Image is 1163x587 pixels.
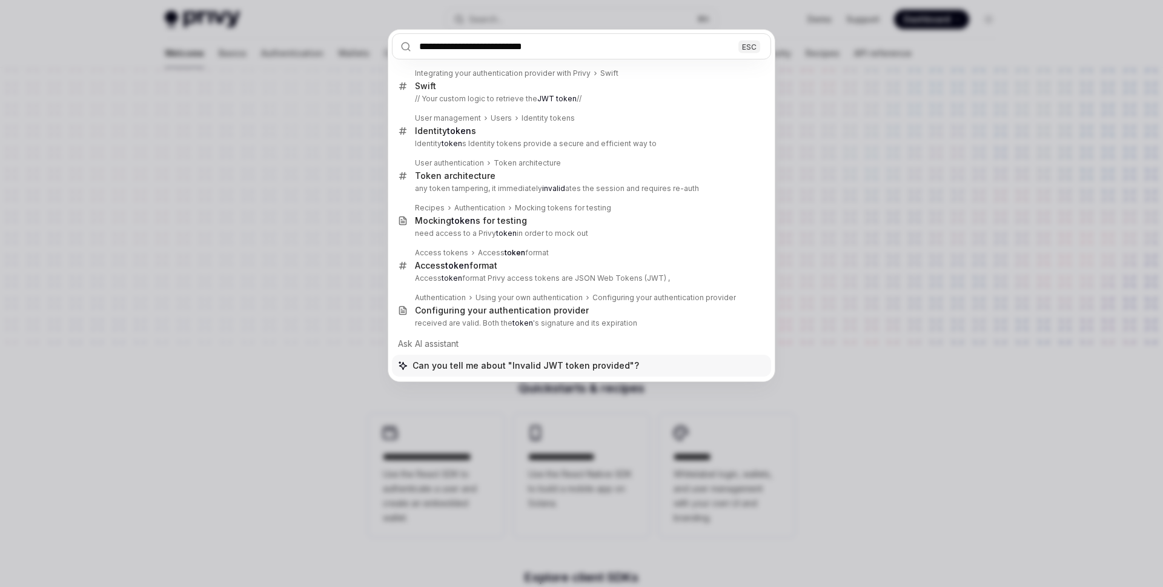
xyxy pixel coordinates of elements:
[454,203,505,213] div: Authentication
[415,229,746,238] p: need access to a Privy in order to mock out
[505,248,525,257] b: token
[600,69,618,78] div: Swift
[512,318,533,327] b: token
[415,94,746,104] p: // Your custom logic to retrieve the //
[415,318,746,328] p: received are valid. Both the 's signature and its expiration
[415,158,484,168] div: User authentication
[738,40,760,53] div: ESC
[415,215,527,226] div: Mocking s for testing
[413,360,639,372] span: Can you tell me about "Invalid JWT token provided"?
[415,113,481,123] div: User management
[592,293,736,303] div: Configuring your authentication provider
[451,215,475,226] b: token
[415,273,746,283] p: Access format Privy access tokens are JSON Web Tokens (JWT) ,
[415,293,466,303] div: Authentication
[537,94,577,103] b: JWT token
[445,260,469,270] b: token
[522,113,575,123] div: Identity tokens
[415,248,468,258] div: Access tokens
[415,305,589,316] div: Configuring your authentication provider
[542,184,565,193] b: invalid
[494,158,561,168] div: Token architecture
[496,229,517,238] b: token
[415,126,476,136] div: Identity s
[392,333,771,355] div: Ask AI assistant
[447,126,471,136] b: token
[415,260,497,271] div: Access format
[515,203,611,213] div: Mocking tokens for testing
[415,81,436,92] div: Swift
[475,293,583,303] div: Using your own authentication
[442,273,462,283] b: token
[442,139,462,148] b: token
[415,139,746,149] p: Identity s Identity tokens provide a secure and efficient way to
[415,170,495,181] div: Token architecture
[415,69,591,78] div: Integrating your authentication provider with Privy
[415,203,445,213] div: Recipes
[478,248,549,258] div: Access format
[415,184,746,193] p: any token tampering, it immediately ates the session and requires re-auth
[491,113,512,123] div: Users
